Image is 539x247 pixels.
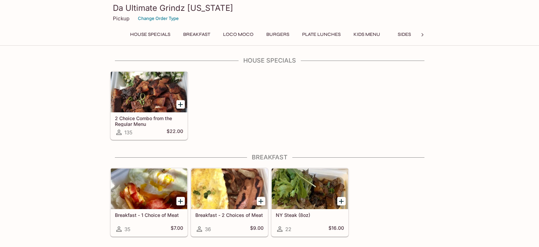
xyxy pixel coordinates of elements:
[263,30,293,39] button: Burgers
[113,15,129,22] p: Pickup
[126,30,174,39] button: House Specials
[124,226,130,232] span: 35
[389,30,420,39] button: Sides
[167,128,183,136] h5: $22.00
[115,212,183,218] h5: Breakfast - 1 Choice of Meat
[111,168,188,237] a: Breakfast - 1 Choice of Meat35$7.00
[111,72,187,112] div: 2 Choice Combo from the Regular Menu
[176,197,185,205] button: Add Breakfast - 1 Choice of Meat
[110,154,429,161] h4: Breakfast
[110,57,429,64] h4: House Specials
[272,169,348,209] div: NY Steak (8oz)
[328,225,344,233] h5: $16.00
[285,226,291,232] span: 22
[171,225,183,233] h5: $7.00
[113,3,426,13] h3: Da Ultimate Grindz [US_STATE]
[337,197,346,205] button: Add NY Steak (8oz)
[124,129,132,136] span: 135
[115,115,183,127] h5: 2 Choice Combo from the Regular Menu
[135,13,182,24] button: Change Order Type
[111,169,187,209] div: Breakfast - 1 Choice of Meat
[205,226,211,232] span: 36
[191,169,268,209] div: Breakfast - 2 Choices of Meat
[111,71,188,140] a: 2 Choice Combo from the Regular Menu135$22.00
[250,225,264,233] h5: $9.00
[179,30,214,39] button: Breakfast
[219,30,257,39] button: Loco Moco
[257,197,265,205] button: Add Breakfast - 2 Choices of Meat
[271,168,348,237] a: NY Steak (8oz)22$16.00
[195,212,264,218] h5: Breakfast - 2 Choices of Meat
[298,30,344,39] button: Plate Lunches
[350,30,384,39] button: Kids Menu
[191,168,268,237] a: Breakfast - 2 Choices of Meat36$9.00
[276,212,344,218] h5: NY Steak (8oz)
[176,100,185,109] button: Add 2 Choice Combo from the Regular Menu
